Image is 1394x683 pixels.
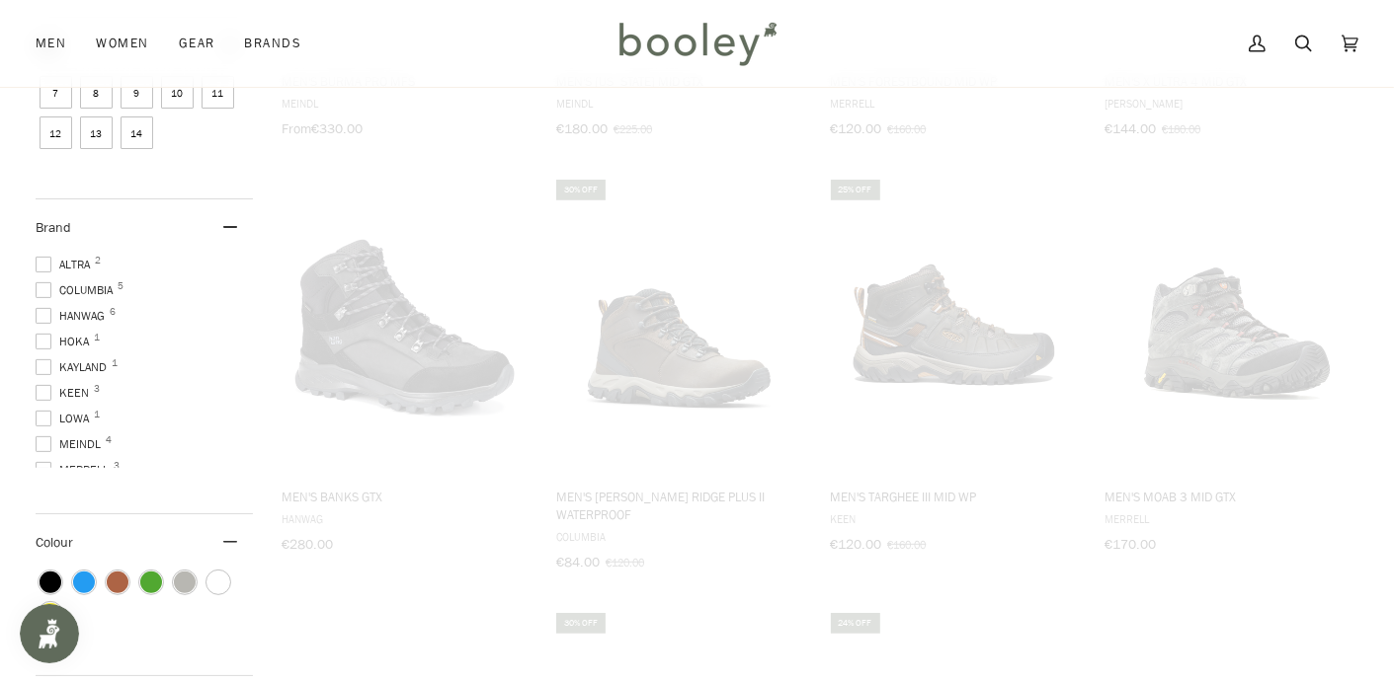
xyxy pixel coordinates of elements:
span: Size: 10 [161,76,194,109]
span: Merrell [36,461,115,479]
iframe: Button to open loyalty program pop-up [20,604,79,663]
span: Size: 9 [121,76,153,109]
span: Colour: Blue [73,571,95,593]
span: Colour: Grey [174,571,196,593]
span: 5 [118,281,123,291]
span: Brands [244,34,301,53]
span: Gear [179,34,215,53]
span: Women [96,34,148,53]
span: Men [36,34,66,53]
span: 3 [114,461,120,471]
span: 1 [94,410,100,419]
span: Colour: Black [40,571,61,593]
span: Meindl [36,435,107,453]
span: Columbia [36,281,119,299]
span: Size: 8 [80,76,113,109]
span: Size: 14 [121,116,153,149]
span: 4 [106,435,112,445]
span: Size: 7 [40,76,72,109]
span: Size: 12 [40,116,72,149]
span: Hoka [36,333,95,350]
span: Hanwag [36,307,111,325]
span: Colour: White [207,571,229,593]
img: Booley [611,15,783,72]
span: Colour [36,533,88,552]
span: 1 [94,333,100,342]
span: Colour: Brown [107,571,128,593]
span: 6 [110,307,116,317]
span: Size: 11 [202,76,234,109]
span: 2 [95,256,101,266]
span: Size: 13 [80,116,113,149]
span: Keen [36,384,95,402]
span: 3 [94,384,100,394]
span: Brand [36,218,71,237]
span: 1 [112,358,118,368]
span: Lowa [36,410,95,427]
span: Kayland [36,358,113,376]
span: Colour: Green [140,571,162,593]
span: Altra [36,256,96,273]
span: Colour: Yellow [40,603,61,625]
